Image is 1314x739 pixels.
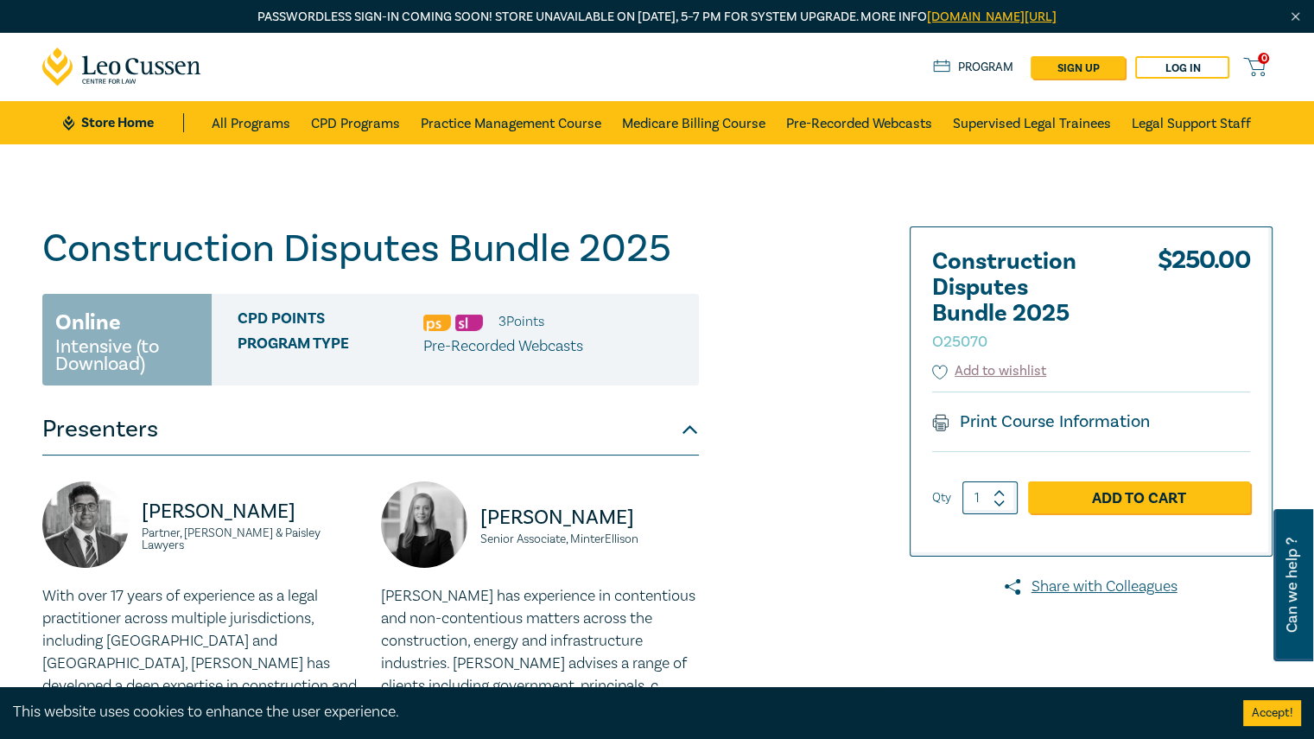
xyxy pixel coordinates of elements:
[498,310,544,333] li: 3 Point s
[421,101,601,144] a: Practice Management Course
[55,338,199,373] small: Intensive (to Download)
[1132,101,1251,144] a: Legal Support Staff
[423,335,583,358] p: Pre-Recorded Webcasts
[932,488,951,507] label: Qty
[455,315,483,331] img: Substantive Law
[932,411,1151,433] a: Print Course Information
[42,404,699,456] button: Presenters
[381,481,467,568] img: https://s3.ap-southeast-2.amazonaws.com/leo-cussen-store-production-content/Contacts/Isobel%20Car...
[423,315,451,331] img: Professional Skills
[142,527,360,551] small: Partner, [PERSON_NAME] & Paisley Lawyers
[212,101,290,144] a: All Programs
[932,332,987,352] small: O25070
[142,498,360,526] p: [PERSON_NAME]
[1288,10,1303,24] img: Close
[1135,56,1229,79] a: Log in
[55,307,121,338] h3: Online
[932,249,1122,353] h2: Construction Disputes Bundle 2025
[932,361,1047,381] button: Add to wishlist
[786,101,932,144] a: Pre-Recorded Webcasts
[1284,519,1300,651] span: Can we help ?
[311,101,400,144] a: CPD Programs
[63,113,183,132] a: Store Home
[13,701,1217,723] div: This website uses cookies to enhance the user experience.
[1158,249,1250,361] div: $ 250.00
[962,481,1018,514] input: 1
[42,481,129,568] img: https://s3.ap-southeast-2.amazonaws.com/leo-cussen-store-production-content/Contacts/Kerry%20Ioul...
[1258,53,1269,64] span: 0
[910,576,1273,598] a: Share with Colleagues
[953,101,1111,144] a: Supervised Legal Trainees
[1243,700,1301,726] button: Accept cookies
[238,335,423,358] span: Program type
[1031,56,1125,79] a: sign up
[1028,481,1250,514] a: Add to Cart
[927,9,1057,25] a: [DOMAIN_NAME][URL]
[238,310,423,333] span: CPD Points
[480,504,699,532] p: [PERSON_NAME]
[480,533,699,545] small: Senior Associate, MinterEllison
[933,58,1013,77] a: Program
[381,585,699,698] p: [PERSON_NAME] has experience in contentious and non-contentious matters across the construction, ...
[42,8,1273,27] p: Passwordless sign-in coming soon! Store unavailable on [DATE], 5–7 PM for system upgrade. More info
[42,226,699,271] h1: Construction Disputes Bundle 2025
[42,585,360,720] p: With over 17 years of experience as a legal practitioner across multiple jurisdictions, including...
[622,101,765,144] a: Medicare Billing Course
